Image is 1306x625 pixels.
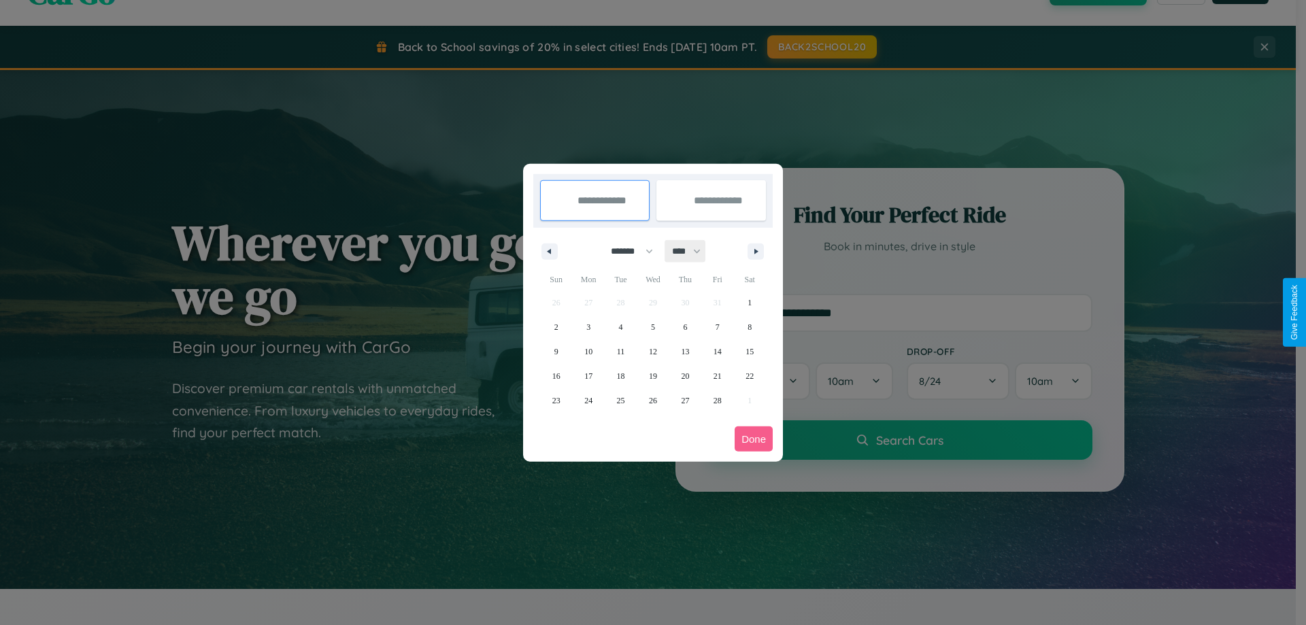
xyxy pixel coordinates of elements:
[714,339,722,364] span: 14
[748,290,752,315] span: 1
[669,269,701,290] span: Thu
[746,364,754,388] span: 22
[701,388,733,413] button: 28
[701,269,733,290] span: Fri
[619,315,623,339] span: 4
[734,290,766,315] button: 1
[584,388,592,413] span: 24
[540,339,572,364] button: 9
[605,388,637,413] button: 25
[540,388,572,413] button: 23
[637,388,669,413] button: 26
[586,315,590,339] span: 3
[572,339,604,364] button: 10
[748,315,752,339] span: 8
[734,315,766,339] button: 8
[584,339,592,364] span: 10
[617,364,625,388] span: 18
[540,364,572,388] button: 16
[716,315,720,339] span: 7
[637,364,669,388] button: 19
[681,364,689,388] span: 20
[572,364,604,388] button: 17
[540,269,572,290] span: Sun
[649,388,657,413] span: 26
[701,315,733,339] button: 7
[649,364,657,388] span: 19
[681,339,689,364] span: 13
[701,339,733,364] button: 14
[714,388,722,413] span: 28
[605,315,637,339] button: 4
[554,315,558,339] span: 2
[540,315,572,339] button: 2
[734,269,766,290] span: Sat
[605,339,637,364] button: 11
[554,339,558,364] span: 9
[683,315,687,339] span: 6
[572,315,604,339] button: 3
[701,364,733,388] button: 21
[584,364,592,388] span: 17
[637,269,669,290] span: Wed
[637,315,669,339] button: 5
[617,339,625,364] span: 11
[649,339,657,364] span: 12
[714,364,722,388] span: 21
[637,339,669,364] button: 12
[735,426,773,452] button: Done
[572,269,604,290] span: Mon
[746,339,754,364] span: 15
[651,315,655,339] span: 5
[734,339,766,364] button: 15
[552,364,560,388] span: 16
[1290,285,1299,340] div: Give Feedback
[605,364,637,388] button: 18
[681,388,689,413] span: 27
[669,339,701,364] button: 13
[669,315,701,339] button: 6
[669,364,701,388] button: 20
[734,364,766,388] button: 22
[669,388,701,413] button: 27
[617,388,625,413] span: 25
[552,388,560,413] span: 23
[572,388,604,413] button: 24
[605,269,637,290] span: Tue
